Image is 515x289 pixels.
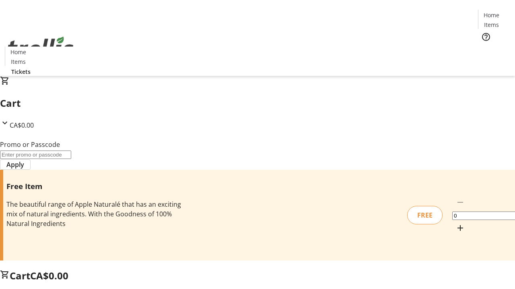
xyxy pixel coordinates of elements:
img: Orient E2E Organization lhBmHSUuno's Logo [5,28,76,68]
span: Home [10,48,26,56]
div: The beautiful range of Apple Naturalé that has an exciting mix of natural ingredients. With the G... [6,199,182,228]
span: Items [11,57,26,66]
span: CA$0.00 [10,121,34,130]
button: Increment by one [452,220,468,236]
a: Home [478,11,504,19]
button: Help [478,29,494,45]
span: Tickets [484,47,504,55]
span: CA$0.00 [30,269,68,282]
a: Tickets [478,47,510,55]
h3: Free Item [6,181,182,192]
span: Tickets [11,67,31,76]
a: Items [478,20,504,29]
div: FREE [407,206,443,224]
span: Apply [6,160,24,169]
span: Home [484,11,499,19]
a: Items [5,57,31,66]
a: Home [5,48,31,56]
span: Items [484,20,499,29]
a: Tickets [5,67,37,76]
